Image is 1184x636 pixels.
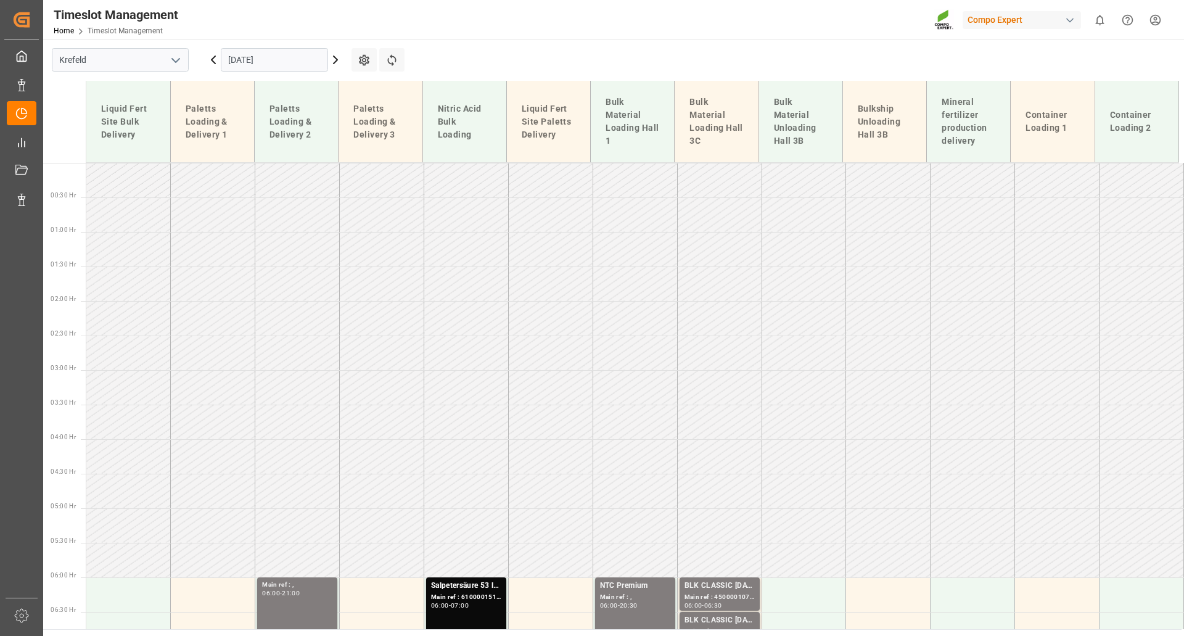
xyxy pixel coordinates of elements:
div: Bulk Material Unloading Hall 3B [769,91,832,152]
span: 04:00 Hr [51,434,76,440]
div: Main ref : 6100001518, 2000001336 [431,592,501,603]
span: 06:00 Hr [51,572,76,579]
span: 03:30 Hr [51,399,76,406]
button: show 0 new notifications [1086,6,1114,34]
div: Container Loading 2 [1105,104,1169,139]
span: 01:30 Hr [51,261,76,268]
div: 21:00 [282,590,300,596]
div: 20:30 [620,603,638,608]
span: 05:30 Hr [51,537,76,544]
span: 05:00 Hr [51,503,76,510]
span: 02:30 Hr [51,330,76,337]
div: Paletts Loading & Delivery 1 [181,97,244,146]
div: Container Loading 1 [1021,104,1084,139]
div: 06:00 [431,603,449,608]
div: - [449,603,451,608]
img: Screenshot%202023-09-29%20at%2010.02.21.png_1712312052.png [934,9,954,31]
span: 04:30 Hr [51,468,76,475]
div: Timeslot Management [54,6,178,24]
div: 06:30 [704,603,722,608]
span: 02:00 Hr [51,295,76,302]
div: - [618,603,620,608]
div: Salpetersäure 53 lose [431,580,501,592]
div: Paletts Loading & Delivery 3 [348,97,412,146]
div: - [280,590,282,596]
div: 07:00 [451,603,469,608]
div: BLK CLASSIC [DATE]+3+TE BULK [684,580,755,592]
div: - [702,603,704,608]
input: Type to search/select [52,48,189,72]
div: NTC Premium [600,580,670,592]
div: Bulkship Unloading Hall 3B [853,97,916,146]
div: Compo Expert [963,11,1081,29]
div: Mineral fertilizer production delivery [937,91,1000,152]
button: Help Center [1114,6,1141,34]
div: Main ref : , [262,580,332,590]
div: 06:00 [684,603,702,608]
div: Main ref : , [600,592,670,603]
input: DD.MM.YYYY [221,48,328,72]
div: Nitric Acid Bulk Loading [433,97,496,146]
a: Home [54,27,74,35]
button: open menu [166,51,184,70]
div: 06:00 [262,590,280,596]
span: 06:30 Hr [51,606,76,613]
div: Bulk Material Loading Hall 1 [601,91,664,152]
div: Bulk Material Loading Hall 3C [684,91,748,152]
span: 01:00 Hr [51,226,76,233]
div: Liquid Fert Site Bulk Delivery [96,97,160,146]
button: Compo Expert [963,8,1086,31]
div: 06:00 [600,603,618,608]
span: 00:30 Hr [51,192,76,199]
div: Main ref : 4500001070, 2000001075 [684,592,755,603]
span: 03:00 Hr [51,365,76,371]
div: Paletts Loading & Delivery 2 [265,97,328,146]
div: BLK CLASSIC [DATE]+3+TE BULK [684,614,755,627]
div: Liquid Fert Site Paletts Delivery [517,97,580,146]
